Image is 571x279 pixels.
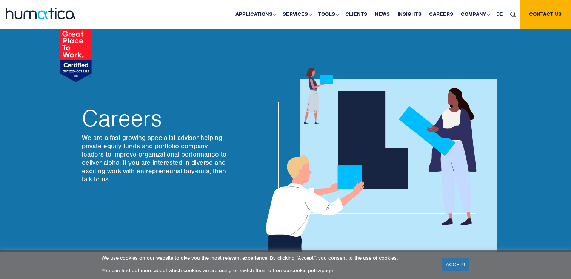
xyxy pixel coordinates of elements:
[6,8,75,19] img: logo
[82,107,229,130] h2: Careers
[102,267,433,274] p: You can find out more about which cookies we are using or switch them off on our page.
[82,133,229,183] p: We are a fast growing specialist advisor helping private equity funds and portfolio company leade...
[442,258,470,271] a: ACCEPT
[102,255,433,261] p: We use cookies on our website to give you the most relevant experience. By clicking “Accept”, you...
[496,11,503,17] span: DE
[259,68,497,252] img: about_banner1
[510,12,516,17] img: search_icon
[291,267,322,274] a: cookie policy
